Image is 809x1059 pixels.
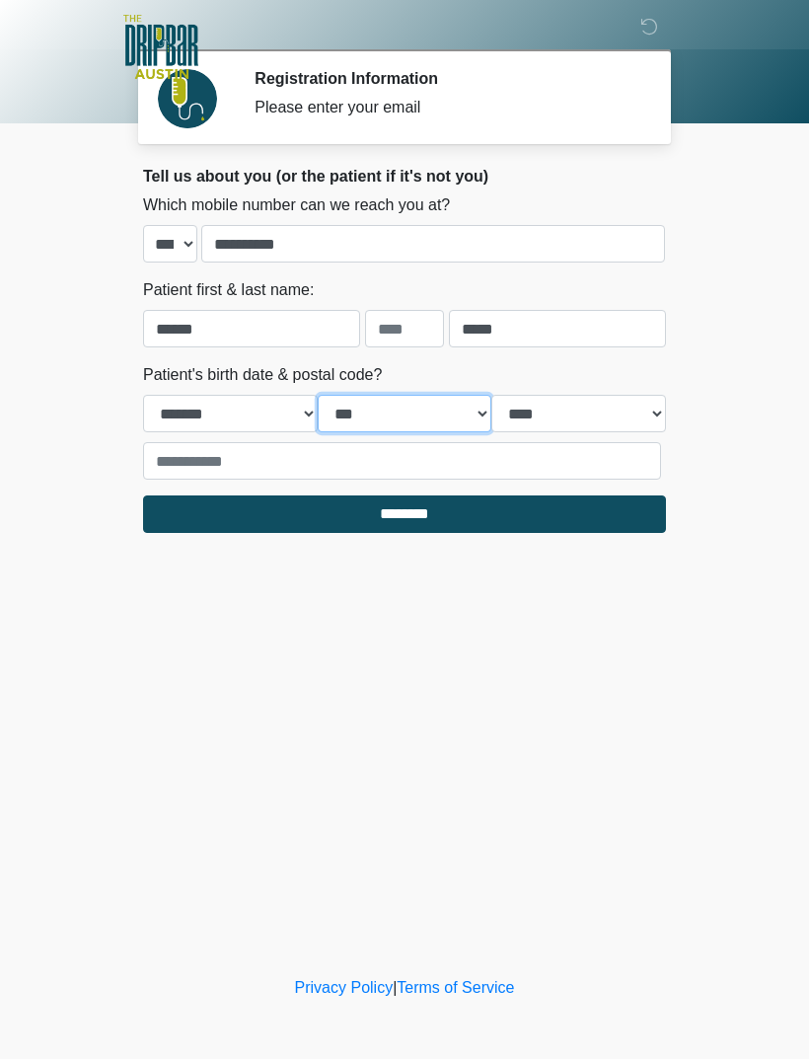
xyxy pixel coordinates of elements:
[397,979,514,996] a: Terms of Service
[295,979,394,996] a: Privacy Policy
[393,979,397,996] a: |
[143,193,450,217] label: Which mobile number can we reach you at?
[255,96,636,119] div: Please enter your email
[158,69,217,128] img: Agent Avatar
[143,363,382,387] label: Patient's birth date & postal code?
[143,278,314,302] label: Patient first & last name:
[123,15,198,79] img: The DRIPBaR - Austin The Domain Logo
[143,167,666,186] h2: Tell us about you (or the patient if it's not you)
